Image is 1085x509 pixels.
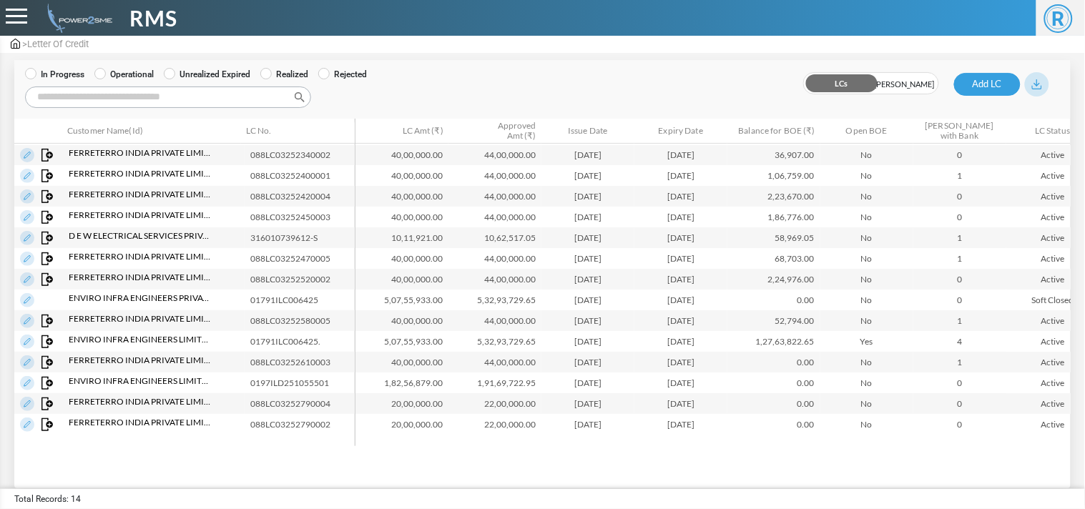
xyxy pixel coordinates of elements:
td: [DATE] [634,352,727,372]
td: [DATE] [634,186,727,207]
td: 088LC03252340002 [245,144,361,165]
td: 0 [913,144,1006,165]
td: No [820,393,913,414]
th: LC Amt (₹): activate to sort column ascending [355,119,448,144]
td: 40,00,000.00 [355,144,448,165]
td: 44,00,000.00 [448,248,541,269]
td: [DATE] [634,331,727,352]
td: 0 [913,186,1006,207]
td: 1 [913,227,1006,248]
td: [DATE] [541,248,634,269]
span: Ferreterro India Private Limited (ACC0005516) [69,209,212,222]
label: Realized [260,68,308,81]
td: 088LC03252790004 [245,393,361,414]
td: [DATE] [634,372,727,393]
td: [DATE] [634,290,727,310]
span: Ferreterro India Private Limited (ACC0005516) [69,271,212,284]
td: 088LC03252420004 [245,186,361,207]
td: [DATE] [634,165,727,186]
span: Ferreterro India Private Limited (ACC0005516) [69,167,212,180]
td: 01791ILC006425. [245,331,361,352]
td: 5,07,55,933.00 [355,290,448,310]
td: [DATE] [634,248,727,269]
img: Map Invoice [41,356,54,369]
td: 0 [913,207,1006,227]
td: No [820,227,913,248]
th: BOEs with Bank: activate to sort column ascending [913,119,1006,144]
img: Map Invoice [41,190,54,203]
td: 0 [913,269,1006,290]
td: 44,00,000.00 [448,186,541,207]
img: Map Invoice [41,397,54,410]
td: No [820,352,913,372]
img: Map Invoice [41,211,54,224]
td: 44,00,000.00 [448,310,541,331]
td: 1 [913,248,1006,269]
td: 1,82,56,879.00 [355,372,448,393]
span: Total Records: 14 [14,493,81,505]
td: 088LC03252790002 [245,414,361,435]
img: Edit LC [20,355,34,370]
td: [DATE] [541,144,634,165]
span: ENVIRO INFRA ENGINEERS PRIVATE LIMITED (ACC0446164) [69,292,212,305]
td: 1,86,776.00 [727,207,820,227]
th: &nbsp;: activate to sort column descending [14,119,62,144]
td: 44,00,000.00 [448,352,541,372]
th: Balance for BOE (₹): activate to sort column ascending [727,119,820,144]
td: [DATE] [541,186,634,207]
td: 58,969.05 [727,227,820,248]
img: Map Invoice [41,252,54,265]
td: 40,00,000.00 [355,186,448,207]
td: 2,23,670.00 [727,186,820,207]
td: 1 [913,352,1006,372]
td: 5,07,55,933.00 [355,331,448,352]
td: 44,00,000.00 [448,207,541,227]
td: 0.00 [727,372,820,393]
img: Edit LC [20,417,34,432]
td: [DATE] [541,290,634,310]
td: [DATE] [634,414,727,435]
img: Map Invoice [41,169,54,182]
td: [DATE] [634,310,727,331]
img: Map Invoice [41,273,54,286]
img: Map Invoice [41,377,54,390]
td: 088LC03252580005 [245,310,361,331]
td: 44,00,000.00 [448,165,541,186]
td: [DATE] [634,144,727,165]
input: Search: [25,87,311,108]
td: No [820,248,913,269]
label: In Progress [25,68,84,81]
td: No [820,269,913,290]
img: Map Invoice [41,149,54,162]
img: Edit LC [20,169,34,183]
td: 088LC03252470005 [245,248,361,269]
img: Edit LC [20,293,34,307]
td: 1 [913,165,1006,186]
td: 52,794.00 [727,310,820,331]
td: 1,27,63,822.65 [727,331,820,352]
td: 0.00 [727,352,820,372]
td: No [820,186,913,207]
td: 20,00,000.00 [355,393,448,414]
td: 68,703.00 [727,248,820,269]
td: 40,00,000.00 [355,310,448,331]
td: 1 [913,310,1006,331]
td: 0.00 [727,290,820,310]
td: [DATE] [634,207,727,227]
td: [DATE] [541,207,634,227]
td: 0 [913,290,1006,310]
td: [DATE] [634,269,727,290]
img: Edit LC [20,210,34,224]
img: Edit LC [20,397,34,411]
td: 01791ILC006425 [245,290,361,310]
td: 0197ILD251055501 [245,372,361,393]
span: Ferreterro India Private Limited (ACC0005516) [69,416,212,429]
img: Map Invoice [41,335,54,348]
td: 22,00,000.00 [448,393,541,414]
span: Letter Of Credit [27,39,89,49]
td: 40,00,000.00 [355,165,448,186]
td: No [820,310,913,331]
td: [DATE] [634,227,727,248]
span: RMS [130,2,178,34]
td: 088LC03252400001 [245,165,361,186]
